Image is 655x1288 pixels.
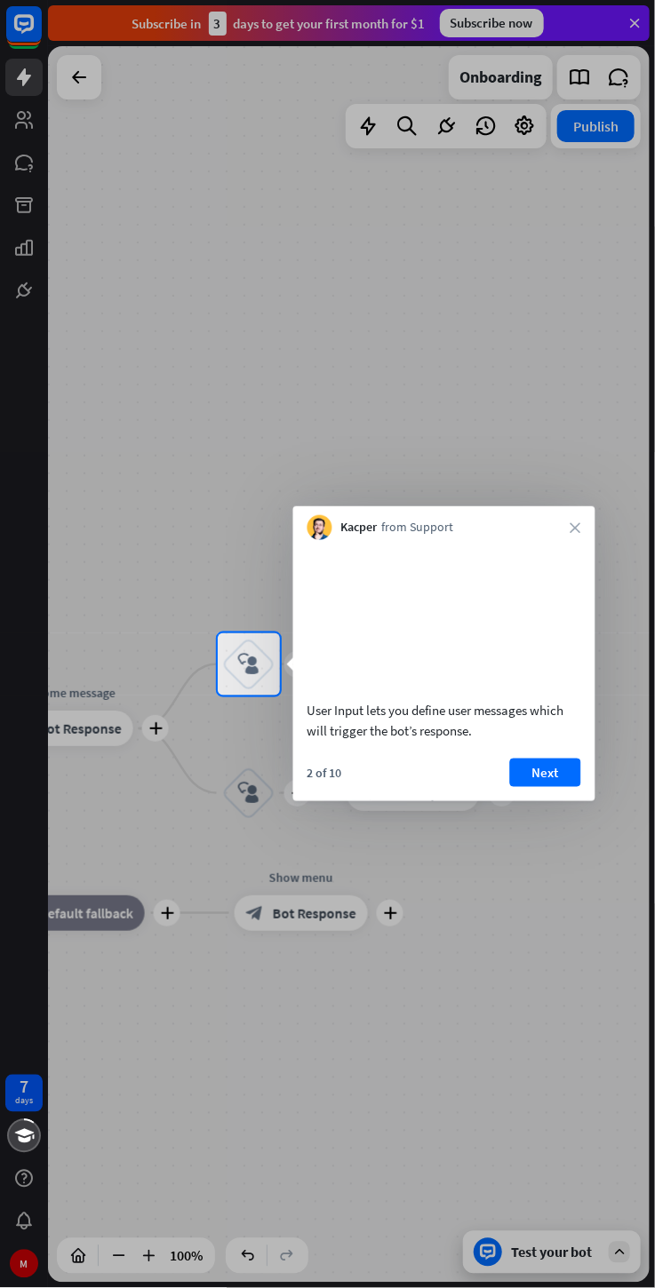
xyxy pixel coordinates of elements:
[510,759,581,787] button: Next
[14,7,68,60] button: Open LiveChat chat widget
[238,654,260,675] i: block_user_input
[341,519,378,537] span: Kacper
[382,519,454,537] span: from Support
[308,765,342,781] div: 2 of 10
[571,522,581,533] i: close
[308,700,581,741] div: User Input lets you define user messages which will trigger the bot’s response.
